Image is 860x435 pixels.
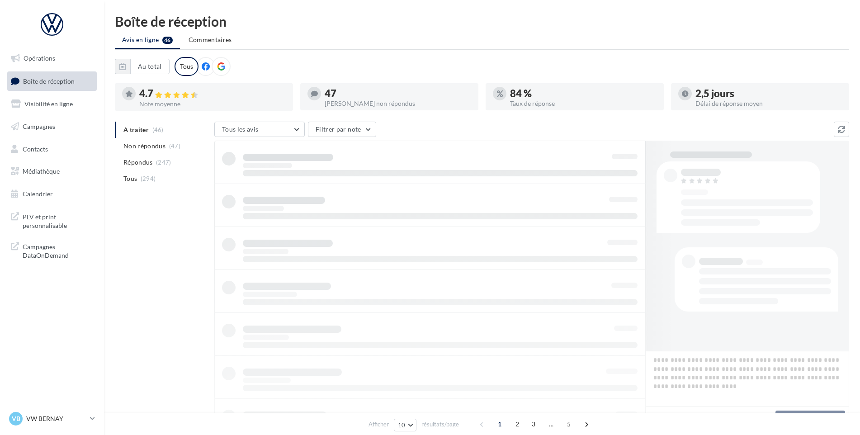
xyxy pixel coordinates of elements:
[775,411,845,426] button: Poster ma réponse
[175,57,198,76] div: Tous
[123,142,165,151] span: Non répondus
[156,159,171,166] span: (247)
[12,414,20,423] span: VB
[189,36,232,43] span: Commentaires
[695,100,842,107] div: Délai de réponse moyen
[7,410,97,427] a: VB VW BERNAY
[139,89,286,99] div: 4.7
[526,417,541,431] span: 3
[115,59,170,74] button: Au total
[130,59,170,74] button: Au total
[5,237,99,264] a: Campagnes DataOnDemand
[5,140,99,159] a: Contacts
[5,184,99,203] a: Calendrier
[308,122,376,137] button: Filtrer par note
[141,175,156,182] span: (294)
[23,145,48,152] span: Contacts
[5,49,99,68] a: Opérations
[369,420,389,429] span: Afficher
[325,100,471,107] div: [PERSON_NAME] non répondus
[23,123,55,130] span: Campagnes
[492,417,507,431] span: 1
[115,14,849,28] div: Boîte de réception
[5,162,99,181] a: Médiathèque
[139,101,286,107] div: Note moyenne
[5,117,99,136] a: Campagnes
[222,125,259,133] span: Tous les avis
[325,89,471,99] div: 47
[5,71,99,91] a: Boîte de réception
[23,211,93,230] span: PLV et print personnalisable
[23,77,75,85] span: Boîte de réception
[214,122,305,137] button: Tous les avis
[24,54,55,62] span: Opérations
[23,241,93,260] span: Campagnes DataOnDemand
[695,89,842,99] div: 2,5 jours
[394,419,417,431] button: 10
[23,190,53,198] span: Calendrier
[421,420,459,429] span: résultats/page
[5,207,99,234] a: PLV et print personnalisable
[544,417,558,431] span: ...
[169,142,180,150] span: (47)
[5,95,99,113] a: Visibilité en ligne
[26,414,86,423] p: VW BERNAY
[23,167,60,175] span: Médiathèque
[398,421,406,429] span: 10
[510,100,657,107] div: Taux de réponse
[24,100,73,108] span: Visibilité en ligne
[510,89,657,99] div: 84 %
[510,417,525,431] span: 2
[562,417,576,431] span: 5
[123,174,137,183] span: Tous
[123,158,153,167] span: Répondus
